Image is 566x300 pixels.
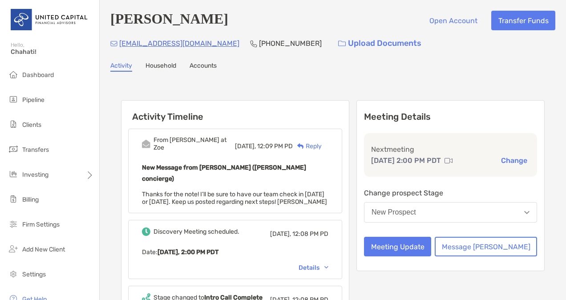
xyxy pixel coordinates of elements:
[8,94,19,105] img: pipeline icon
[22,171,49,178] span: Investing
[338,41,346,47] img: button icon
[364,202,537,223] button: New Prospect
[372,208,416,216] div: New Prospect
[250,40,257,47] img: Phone Icon
[8,69,19,80] img: dashboard icon
[332,34,427,53] a: Upload Documents
[146,62,176,72] a: Household
[8,219,19,229] img: firm-settings icon
[158,248,218,256] b: [DATE], 2:00 PM PDT
[8,194,19,204] img: billing icon
[110,11,228,30] h4: [PERSON_NAME]
[119,38,239,49] p: [EMAIL_ADDRESS][DOMAIN_NAME]
[142,227,150,236] img: Event icon
[293,142,322,151] div: Reply
[445,157,453,164] img: communication type
[422,11,484,30] button: Open Account
[371,144,530,155] p: Next meeting
[22,71,54,79] span: Dashboard
[435,237,537,256] button: Message [PERSON_NAME]
[8,169,19,179] img: investing icon
[154,228,239,235] div: Discovery Meeting scheduled.
[142,191,327,206] span: Thanks for the note! I’ll be sure to have our team check in [DATE] or [DATE]. Keep us posted rega...
[324,266,328,269] img: Chevron icon
[11,4,89,36] img: United Capital Logo
[142,164,306,182] b: New Message from [PERSON_NAME] ([PERSON_NAME] concierge)
[22,246,65,253] span: Add New Client
[8,268,19,279] img: settings icon
[292,230,328,238] span: 12:08 PM PD
[8,119,19,130] img: clients icon
[110,41,117,46] img: Email Icon
[364,111,537,122] p: Meeting Details
[22,96,44,104] span: Pipeline
[364,187,537,199] p: Change prospect Stage
[22,271,46,278] span: Settings
[22,196,39,203] span: Billing
[22,121,41,129] span: Clients
[110,62,132,72] a: Activity
[524,211,530,214] img: Open dropdown arrow
[235,142,256,150] span: [DATE],
[8,144,19,154] img: transfers icon
[257,142,293,150] span: 12:09 PM PD
[121,101,349,122] h6: Activity Timeline
[8,243,19,254] img: add_new_client icon
[498,156,530,165] button: Change
[190,62,217,72] a: Accounts
[22,146,49,154] span: Transfers
[299,264,328,272] div: Details
[270,230,291,238] span: [DATE],
[142,140,150,148] img: Event icon
[22,221,60,228] span: Firm Settings
[11,48,94,56] span: Chahati!
[154,136,235,151] div: From [PERSON_NAME] at Zoe
[371,155,441,166] p: [DATE] 2:00 PM PDT
[364,237,431,256] button: Meeting Update
[297,143,304,149] img: Reply icon
[491,11,555,30] button: Transfer Funds
[259,38,322,49] p: [PHONE_NUMBER]
[142,247,328,258] p: Date :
